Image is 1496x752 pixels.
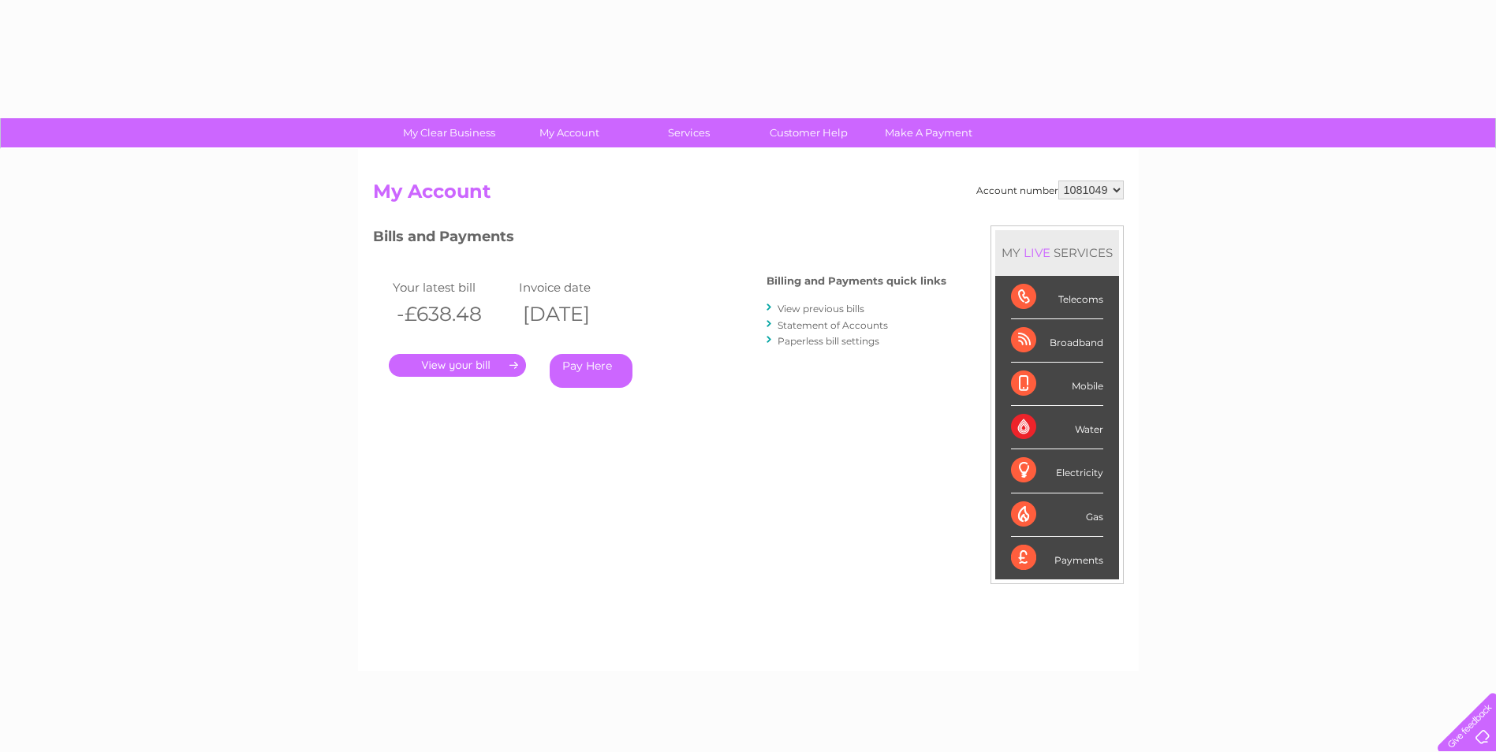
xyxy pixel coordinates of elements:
[389,298,515,330] th: -£638.48
[624,118,754,147] a: Services
[373,181,1124,210] h2: My Account
[550,354,632,388] a: Pay Here
[1020,245,1054,260] div: LIVE
[504,118,634,147] a: My Account
[744,118,874,147] a: Customer Help
[1011,276,1103,319] div: Telecoms
[1011,449,1103,493] div: Electricity
[1011,493,1103,537] div: Gas
[778,319,888,331] a: Statement of Accounts
[995,230,1119,275] div: MY SERVICES
[384,118,514,147] a: My Clear Business
[373,225,946,253] h3: Bills and Payments
[976,181,1124,199] div: Account number
[389,354,526,377] a: .
[864,118,994,147] a: Make A Payment
[515,277,641,298] td: Invoice date
[1011,406,1103,449] div: Water
[1011,319,1103,363] div: Broadband
[767,275,946,287] h4: Billing and Payments quick links
[515,298,641,330] th: [DATE]
[778,303,864,315] a: View previous bills
[1011,537,1103,579] div: Payments
[1011,363,1103,406] div: Mobile
[778,335,879,347] a: Paperless bill settings
[389,277,515,298] td: Your latest bill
